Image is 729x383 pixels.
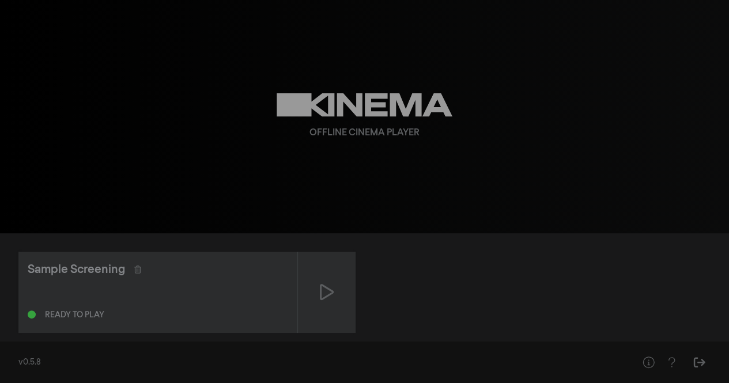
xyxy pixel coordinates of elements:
[637,351,660,374] button: Help
[660,351,683,374] button: Help
[309,126,420,140] div: Offline Cinema Player
[45,311,104,319] div: Ready to play
[28,261,125,278] div: Sample Screening
[18,357,614,369] div: v0.5.8
[688,351,711,374] button: Sign Out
